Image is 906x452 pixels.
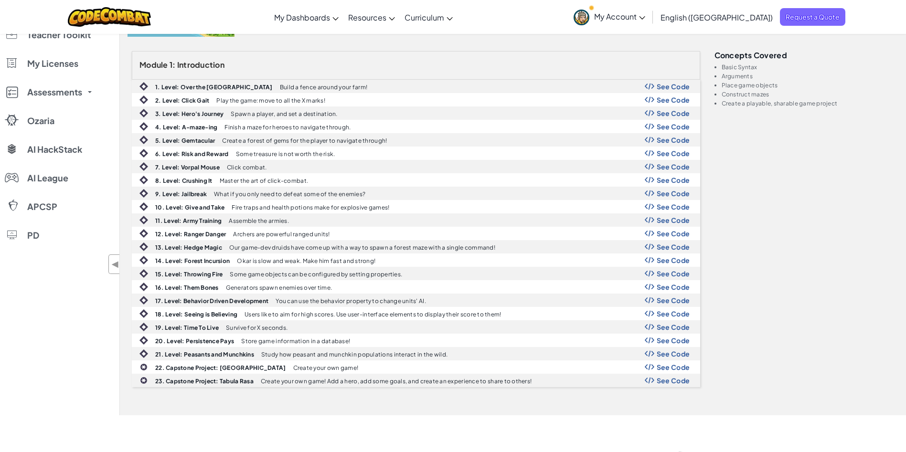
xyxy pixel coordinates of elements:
[269,4,343,30] a: My Dashboards
[645,257,654,263] img: Show Code Logo
[656,4,778,30] a: English ([GEOGRAPHIC_DATA])
[155,190,207,198] b: 9. Level: Jailbreak
[132,200,700,213] a: 10. Level: Give and Take Fire traps and health potions make for explosive games! Show Code Logo S...
[645,310,654,317] img: Show Code Logo
[227,164,267,170] p: Click combat.
[722,64,895,70] li: Basic Syntax
[155,164,220,171] b: 7. Level: Vorpal Mouse
[140,377,148,384] img: IconCapstoneLevel.svg
[132,187,700,200] a: 9. Level: Jailbreak What if you only need to defeat some of the enemies? Show Code Logo See Code
[722,100,895,106] li: Create a playable, sharable game project
[645,150,654,157] img: Show Code Logo
[657,163,690,170] span: See Code
[645,163,654,170] img: Show Code Logo
[155,110,224,117] b: 3. Level: Hero's Journey
[155,324,219,331] b: 19. Level: Time To Live
[400,4,458,30] a: Curriculum
[155,231,226,238] b: 12. Level: Ranger Danger
[348,12,386,22] span: Resources
[132,173,700,187] a: 8. Level: Crushing It Master the art of click-combat. Show Code Logo See Code
[155,351,254,358] b: 21. Level: Peasants and Munchkins
[657,270,690,277] span: See Code
[139,296,148,305] img: IconIntro.svg
[132,294,700,307] a: 17. Level: Behavior Driven Development You can use the behavior property to change units' AI. Sho...
[132,93,700,106] a: 2. Level: Click Gait Play the game: move to all the X marks! Show Code Logo See Code
[657,83,690,90] span: See Code
[139,95,148,104] img: IconIntro.svg
[139,336,148,345] img: IconIntro.svg
[155,97,209,104] b: 2. Level: Click Gait
[233,231,330,237] p: Archers are powerful ranged units!
[657,296,690,304] span: See Code
[155,364,286,371] b: 22. Capstone Project: [GEOGRAPHIC_DATA]
[657,230,690,237] span: See Code
[261,378,532,384] p: Create your own game! Add a hero, add some goals, and create an experience to share to others!
[657,149,690,157] span: See Code
[177,60,224,70] span: Introduction
[139,202,148,211] img: IconIntro.svg
[657,109,690,117] span: See Code
[657,310,690,317] span: See Code
[226,325,288,331] p: Survive for X seconds.
[231,111,337,117] p: Spawn a player, and set a destination.
[645,137,654,143] img: Show Code Logo
[722,91,895,97] li: Construct mazes
[645,324,654,330] img: Show Code Logo
[569,2,650,32] a: My Account
[343,4,400,30] a: Resources
[155,150,229,158] b: 6. Level: Risk and Reward
[237,258,375,264] p: Okar is slow and weak. Make him fast and strong!
[222,137,387,144] p: Create a forest of gems for the player to navigate through!
[645,217,654,223] img: Show Code Logo
[594,11,645,21] span: My Account
[230,271,402,277] p: Some game objects can be configured by setting properties.
[405,12,444,22] span: Curriculum
[27,174,68,182] span: AI League
[657,123,690,130] span: See Code
[229,244,495,251] p: Our game-dev druids have come up with a way to spawn a forest maze with a single command!
[155,311,237,318] b: 18. Level: Seeing is Believing
[68,7,151,27] a: CodeCombat logo
[132,133,700,147] a: 5. Level: Gemtacular Create a forest of gems for the player to navigate through! Show Code Logo S...
[132,334,700,347] a: 20. Level: Persistence Pays Store game information in a database! Show Code Logo See Code
[139,136,148,144] img: IconIntro.svg
[657,336,690,344] span: See Code
[280,84,367,90] p: Build a fence around your farm!
[155,284,219,291] b: 16. Level: Them Bones
[780,8,845,26] a: Request a Quote
[139,309,148,318] img: IconIntro.svg
[645,110,654,116] img: Show Code Logo
[657,216,690,224] span: See Code
[139,269,148,278] img: IconIntro.svg
[139,323,148,331] img: IconIntro.svg
[645,350,654,357] img: Show Code Logo
[645,190,654,197] img: Show Code Logo
[132,106,700,120] a: 3. Level: Hero's Journey Spawn a player, and set a destination. Show Code Logo See Code
[132,347,700,360] a: 21. Level: Peasants and Munchkins Study how peasant and munchkin populations interact in the wild...
[657,203,690,210] span: See Code
[132,280,700,294] a: 16. Level: Them Bones Generators spawn enemies over time. Show Code Logo See Code
[645,243,654,250] img: Show Code Logo
[645,123,654,130] img: Show Code Logo
[140,363,148,371] img: IconCapstoneLevel.svg
[139,60,168,70] span: Module
[274,12,330,22] span: My Dashboards
[132,374,700,387] a: 23. Capstone Project: Tabula Rasa Create your own game! Add a hero, add some goals, and create an...
[657,176,690,184] span: See Code
[645,177,654,183] img: Show Code Logo
[155,378,254,385] b: 23. Capstone Project: Tabula Rasa
[657,283,690,291] span: See Code
[111,257,119,271] span: ◀
[155,271,223,278] b: 15. Level: Throwing Fire
[645,83,654,90] img: Show Code Logo
[139,283,148,291] img: IconIntro.svg
[645,297,654,304] img: Show Code Logo
[132,240,700,253] a: 13. Level: Hedge Magic Our game-dev druids have come up with a way to spawn a forest maze with a ...
[657,136,690,144] span: See Code
[220,178,308,184] p: Master the art of click-combat.
[139,242,148,251] img: IconIntro.svg
[155,257,230,264] b: 14. Level: Forest Incursion
[132,320,700,334] a: 19. Level: Time To Live Survive for X seconds. Show Code Logo See Code
[276,298,426,304] p: You can use the behavior property to change units' AI.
